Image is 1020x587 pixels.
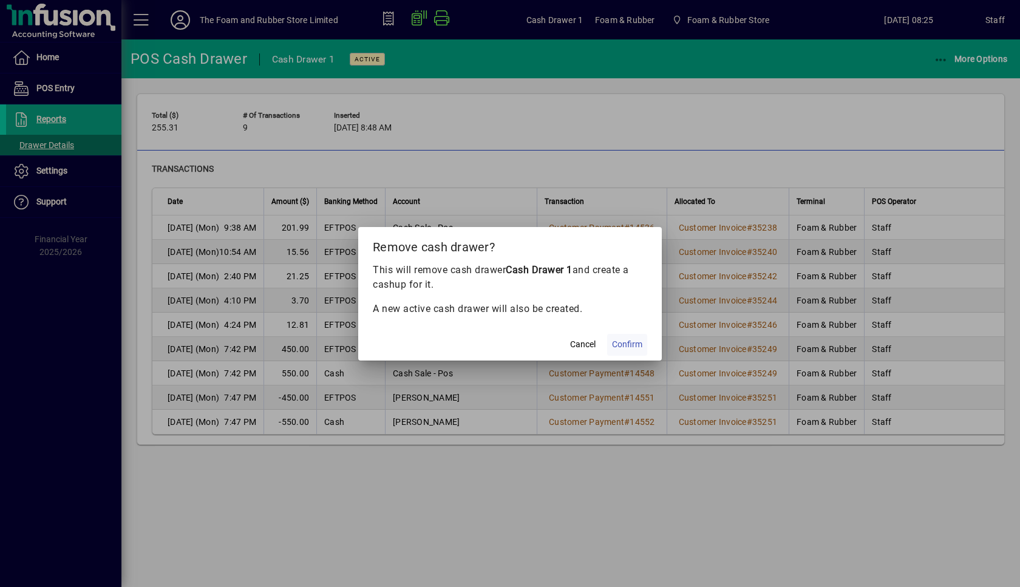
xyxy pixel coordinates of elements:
button: Confirm [607,334,647,356]
b: Cash Drawer 1 [506,264,573,276]
p: A new active cash drawer will also be created. [373,302,647,316]
p: This will remove cash drawer and create a cashup for it. [373,263,647,292]
span: Cancel [570,338,596,351]
h2: Remove cash drawer? [358,227,662,262]
span: Confirm [612,338,642,351]
button: Cancel [563,334,602,356]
